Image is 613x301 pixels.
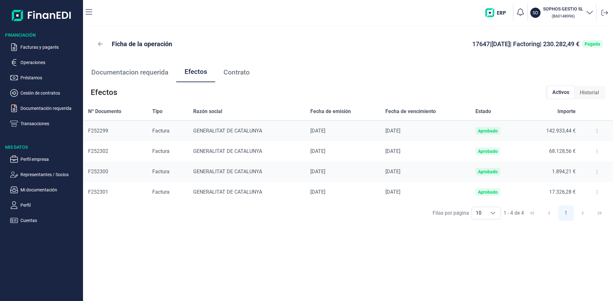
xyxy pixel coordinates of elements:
[10,120,80,127] button: Transacciones
[20,186,80,194] p: Mi documentación
[20,201,80,209] p: Perfil
[541,205,557,221] button: Previous Page
[185,68,207,75] span: Efectos
[152,108,163,115] span: Tipo
[193,168,300,175] div: GENERALITAT DE CATALUNYA
[91,69,168,76] span: Documentacion requerida
[152,128,170,134] span: Factura
[385,168,465,175] div: [DATE]
[10,186,80,194] button: Mi documentación
[527,168,576,175] div: 1.894,21 €
[385,128,465,134] div: [DATE]
[10,217,80,224] button: Cuentas
[472,207,485,219] span: 10
[10,43,80,51] button: Facturas y pagarés
[88,189,108,195] span: F252301
[20,155,80,163] p: Perfil empresa
[10,59,80,66] button: Operaciones
[485,207,501,219] div: Choose
[485,8,511,17] img: erp
[530,6,594,20] button: SOSOPHOS GESTIO SL (B60148996)
[20,171,80,178] p: Representantes / Socios
[193,108,222,115] span: Razón social
[310,108,351,115] span: Fecha de emisión
[527,148,576,154] div: 68.128,56 €
[20,104,80,112] p: Documentación requerida
[83,62,176,83] a: Documentacion requerida
[575,205,590,221] button: Next Page
[193,148,300,154] div: GENERALITAT DE CATALUNYA
[557,108,576,115] span: Importe
[20,59,80,66] p: Operaciones
[478,190,498,195] div: Aprobado
[478,169,498,174] div: Aprobado
[193,128,300,134] div: GENERALITAT DE CATALUNYA
[310,128,375,134] div: [DATE]
[12,5,72,25] img: Logo de aplicación
[552,14,575,18] small: Copiar cif
[10,155,80,163] button: Perfil empresa
[88,168,108,175] span: F252300
[223,69,250,76] span: Contrato
[533,10,538,16] p: SO
[20,120,80,127] p: Transacciones
[310,168,375,175] div: [DATE]
[88,148,108,154] span: F252302
[527,189,576,195] div: 17.326,28 €
[543,6,583,12] h3: SOPHOS GESTIO SL
[310,189,375,195] div: [DATE]
[88,108,121,115] span: Nº Documento
[88,128,108,134] span: F252299
[385,148,465,154] div: [DATE]
[176,62,215,83] a: Efectos
[20,43,80,51] p: Facturas y pagarés
[10,74,80,82] button: Préstamos
[478,149,498,154] div: Aprobado
[215,62,258,83] a: Contrato
[20,217,80,224] p: Cuentas
[385,189,465,195] div: [DATE]
[91,87,117,97] span: Efectos
[585,41,600,47] div: Pagada
[20,89,80,97] p: Cesión de contratos
[112,39,172,48] p: Ficha de la operación
[385,108,436,115] span: Fecha de vencimiento
[525,205,540,221] button: First Page
[310,148,375,154] div: [DATE]
[10,89,80,97] button: Cesión de contratos
[478,128,498,133] div: Aprobado
[552,89,569,96] span: Activos
[575,86,604,99] div: Historial
[10,104,80,112] button: Documentación requerida
[527,128,576,134] div: 142.933,44 €
[152,189,170,195] span: Factura
[503,211,524,216] span: 1 - 4 de 4
[193,189,300,195] div: GENERALITAT DE CATALUNYA
[558,205,574,221] button: Page 1
[475,108,491,115] span: Estado
[592,205,607,221] button: Last Page
[152,168,170,175] span: Factura
[152,148,170,154] span: Factura
[10,171,80,178] button: Representantes / Socios
[472,40,579,48] span: 17647 | [DATE] | Factoring | 230.282,49 €
[547,86,575,99] div: Activos
[10,201,80,209] button: Perfil
[580,89,599,97] span: Historial
[433,209,469,217] div: Filas por página
[20,74,80,82] p: Préstamos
